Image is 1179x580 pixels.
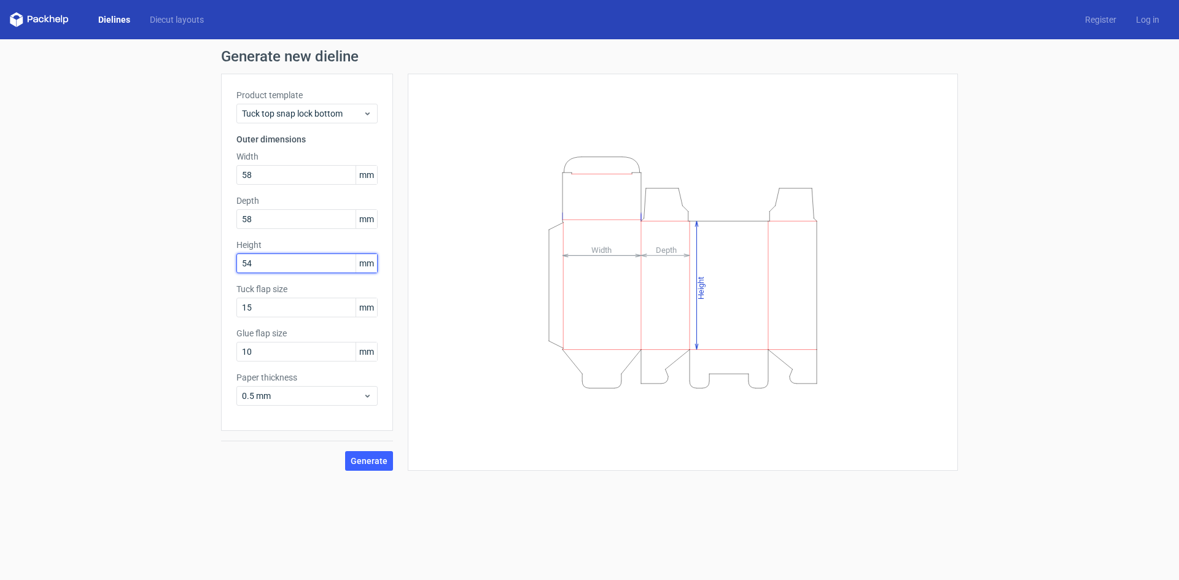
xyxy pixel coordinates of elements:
label: Glue flap size [236,327,378,339]
span: Generate [351,457,387,465]
tspan: Height [696,276,706,299]
span: mm [356,254,377,273]
a: Log in [1126,14,1169,26]
span: mm [356,166,377,184]
label: Height [236,239,378,251]
a: Dielines [88,14,140,26]
h1: Generate new dieline [221,49,958,64]
label: Width [236,150,378,163]
span: 0.5 mm [242,390,363,402]
label: Paper thickness [236,371,378,384]
label: Tuck flap size [236,283,378,295]
a: Register [1075,14,1126,26]
span: mm [356,342,377,361]
button: Generate [345,451,393,471]
span: Tuck top snap lock bottom [242,107,363,120]
tspan: Depth [656,245,677,254]
span: mm [356,210,377,228]
tspan: Width [591,245,612,254]
h3: Outer dimensions [236,133,378,145]
a: Diecut layouts [140,14,214,26]
label: Product template [236,89,378,101]
span: mm [356,298,377,317]
label: Depth [236,195,378,207]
